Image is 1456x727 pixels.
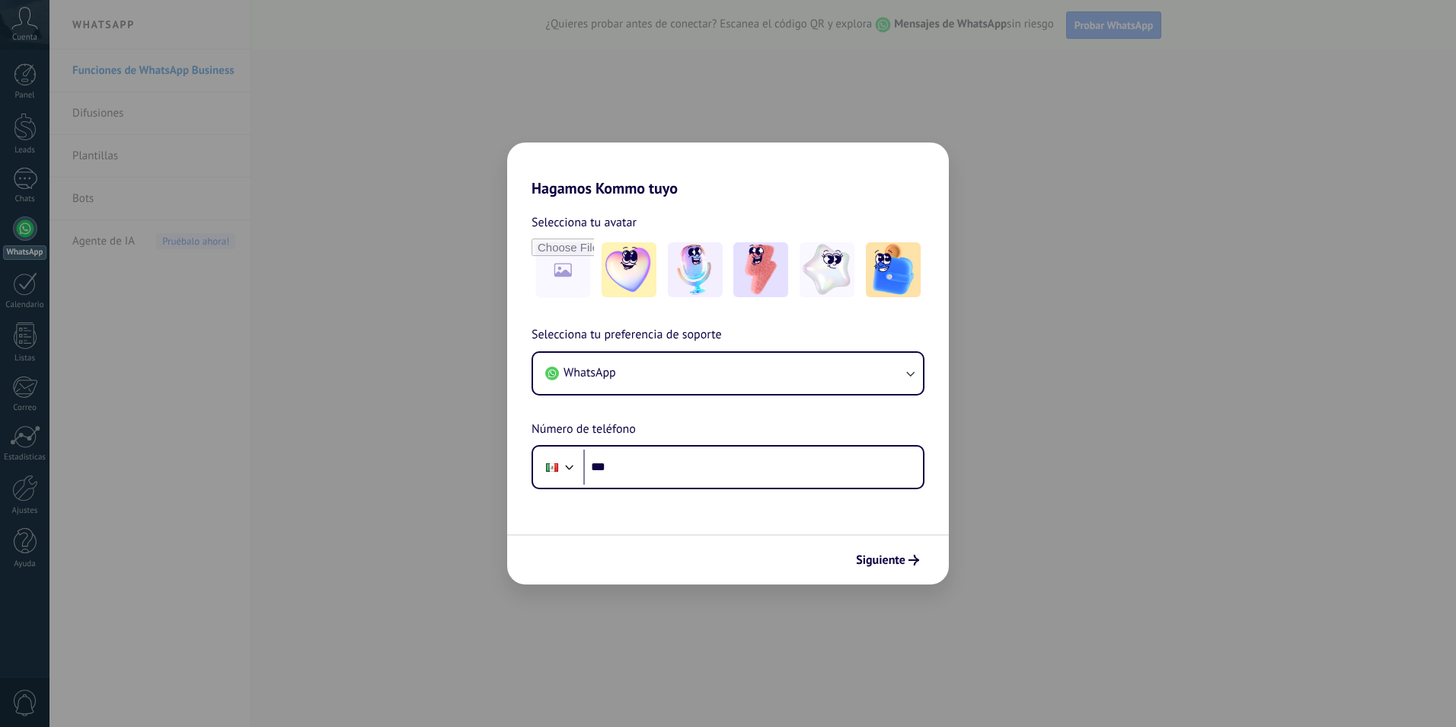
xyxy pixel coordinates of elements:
[532,325,722,345] span: Selecciona tu preferencia de soporte
[733,242,788,297] img: -3.jpeg
[849,547,926,573] button: Siguiente
[532,420,636,440] span: Número de teléfono
[507,143,949,197] h2: Hagamos Kommo tuyo
[800,242,854,297] img: -4.jpeg
[866,242,921,297] img: -5.jpeg
[538,451,567,483] div: Mexico: + 52
[532,213,637,232] span: Selecciona tu avatar
[602,242,656,297] img: -1.jpeg
[564,365,616,380] span: WhatsApp
[856,555,905,565] span: Siguiente
[533,353,923,394] button: WhatsApp
[668,242,723,297] img: -2.jpeg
